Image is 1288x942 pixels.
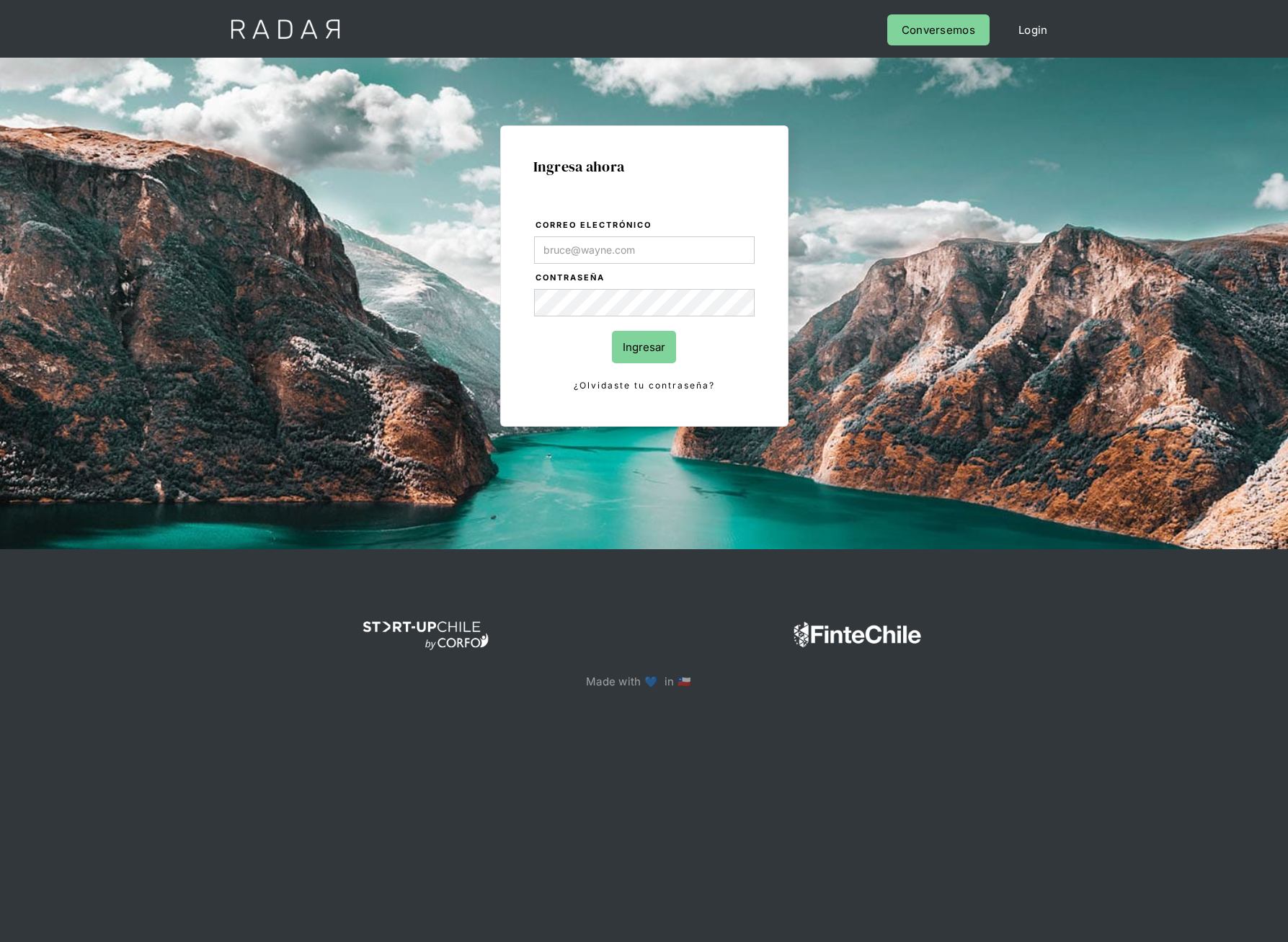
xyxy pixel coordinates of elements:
[534,236,755,264] input: bruce@wayne.com
[612,331,676,363] input: Ingresar
[533,159,755,174] h1: Ingresa ahora
[1004,14,1062,45] a: Login
[536,218,755,233] label: Correo electrónico
[887,14,990,45] a: Conversemos
[533,218,755,394] form: Login Form
[536,271,755,285] label: Contraseña
[586,672,702,691] p: Made with 💙 in 🇨🇱
[534,378,755,394] a: ¿Olvidaste tu contraseña?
